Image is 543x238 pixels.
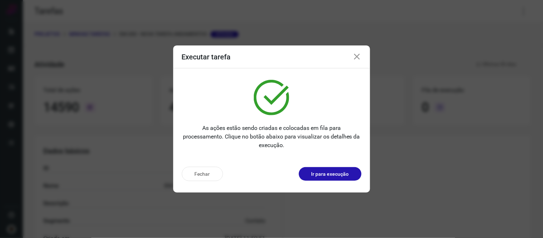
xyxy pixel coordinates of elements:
p: Ir para execução [311,170,349,178]
h3: Executar tarefa [182,53,231,61]
button: Fechar [182,167,223,181]
p: As ações estão sendo criadas e colocadas em fila para processamento. Clique no botão abaixo para ... [182,124,362,150]
img: verified.svg [254,80,289,115]
button: Ir para execução [299,167,362,181]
